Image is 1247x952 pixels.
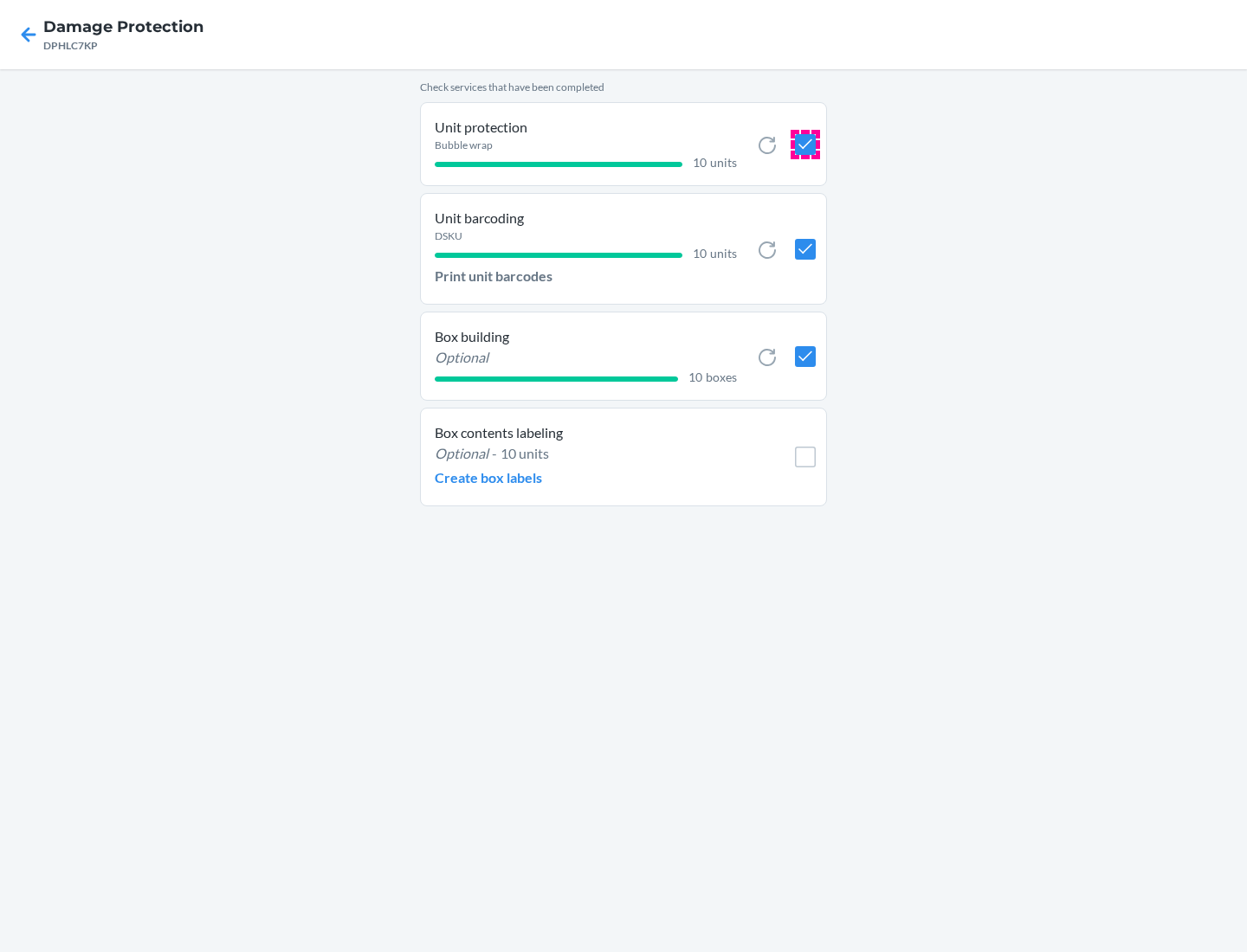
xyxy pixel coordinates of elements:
[435,349,488,365] i: Optional
[435,208,737,228] p: Unit barcoding
[420,80,827,95] p: Check services that have been completed
[710,246,737,261] span: units
[435,266,552,286] p: Print unit barcodes
[693,155,707,170] span: 10
[710,155,737,170] span: units
[43,38,204,54] div: DPHLC7KP
[501,443,549,464] p: 10 units
[688,370,702,384] span: 10
[435,262,552,290] button: Print unit barcodes
[693,246,707,261] span: 10
[435,326,737,347] p: Box building
[435,445,488,461] i: Optional
[43,16,204,38] h4: Damage Protection
[435,117,737,138] p: Unit protection
[435,228,462,244] p: DSKU
[435,464,542,492] button: Create box labels
[435,138,493,153] p: Bubble wrap
[706,370,737,384] span: boxes
[435,467,542,488] p: Create box labels
[435,422,737,443] p: Box contents labeling
[492,443,497,464] p: -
